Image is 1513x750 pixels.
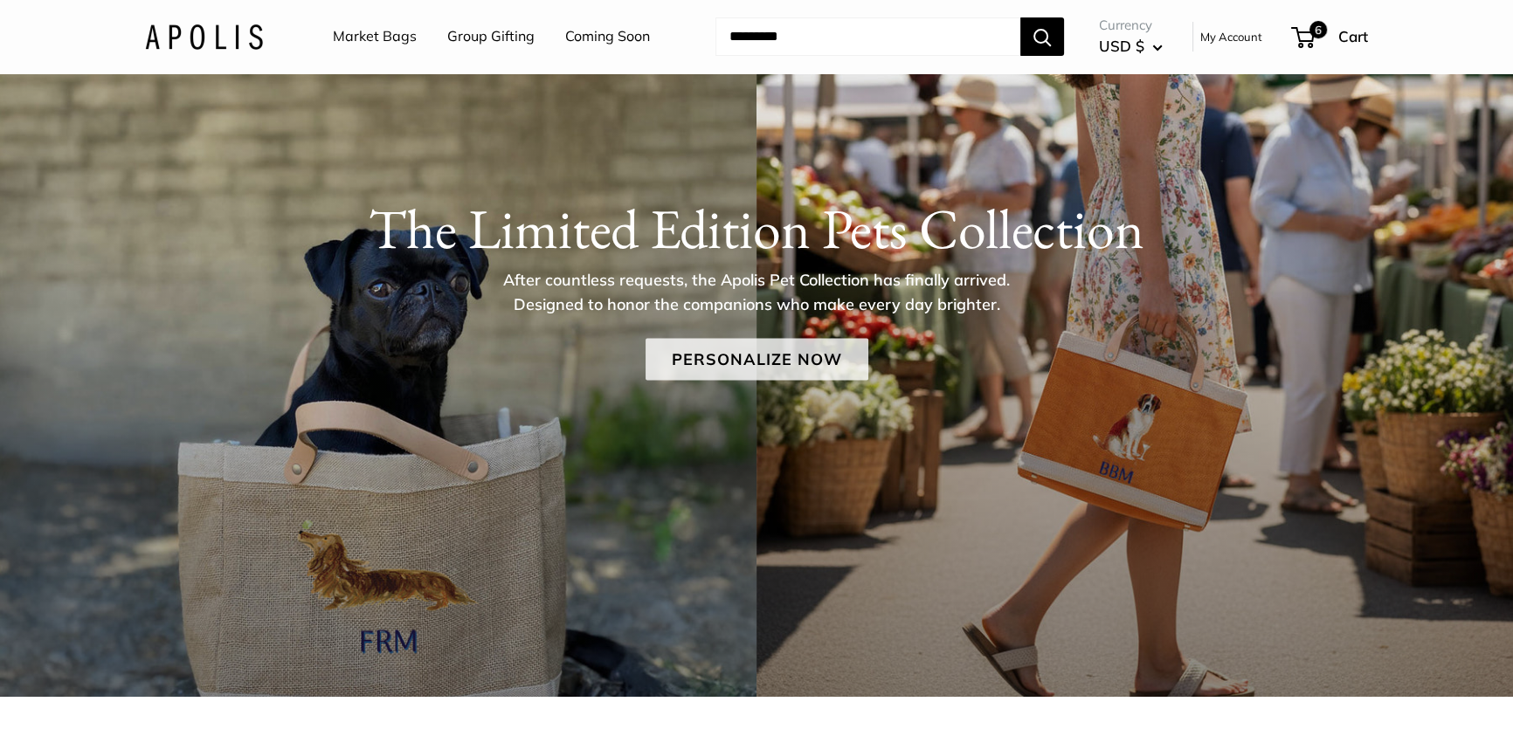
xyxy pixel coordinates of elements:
h1: The Limited Edition Pets Collection [145,195,1368,261]
button: USD $ [1099,32,1163,60]
input: Search... [715,17,1020,56]
p: After countless requests, the Apolis Pet Collection has finally arrived. Designed to honor the co... [473,267,1040,316]
a: My Account [1200,26,1262,47]
a: Personalize Now [646,338,868,380]
a: Coming Soon [565,24,650,50]
span: Currency [1099,13,1163,38]
a: Group Gifting [447,24,535,50]
a: Market Bags [333,24,417,50]
img: Apolis [145,24,263,49]
button: Search [1020,17,1064,56]
span: 6 [1309,21,1327,38]
span: Cart [1338,27,1368,45]
span: USD $ [1099,37,1144,55]
a: 6 Cart [1293,23,1368,51]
